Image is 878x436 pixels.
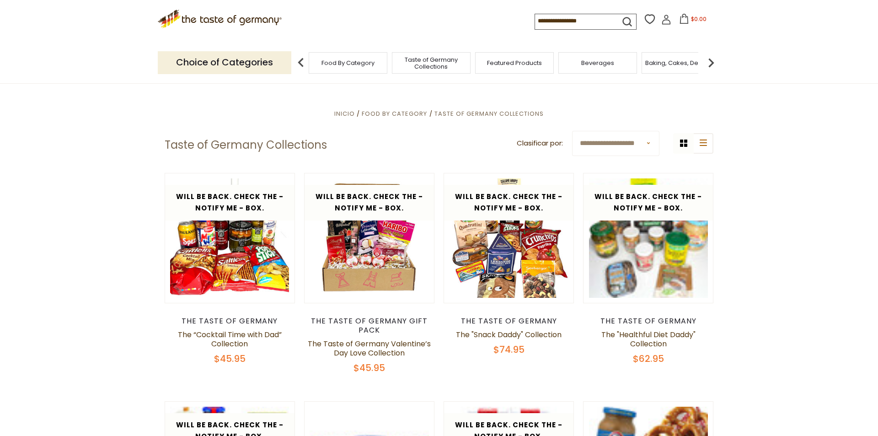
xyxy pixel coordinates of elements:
img: The "Healthful Diet Daddy" Collection [584,173,713,303]
a: The "Snack Daddy" Collection [456,329,562,340]
a: The “Cocktail Time with Dad” Collection [178,329,282,349]
img: next arrow [702,54,720,72]
a: Featured Products [487,59,542,66]
span: $62.95 [633,352,664,365]
img: The "Snack Daddy" Collection [444,173,573,303]
div: The Taste of Germany [444,317,574,326]
a: Beverages [581,59,614,66]
div: The Taste of Germany [165,317,295,326]
h1: Taste of Germany Collections [165,138,327,152]
img: The Taste of Germany Valentine’s Day Love Collection [305,173,434,303]
a: The Taste of Germany Valentine’s Day Love Collection [308,339,431,358]
button: $0.00 [673,14,712,27]
a: Food By Category [362,109,427,118]
a: Inicio [334,109,355,118]
label: Clasificar por: [517,138,563,149]
a: Taste of Germany Collections [395,56,468,70]
p: Choice of Categories [158,51,291,74]
div: The Taste of Germany Gift Pack [304,317,434,335]
a: Taste of Germany Collections [434,109,544,118]
span: $45.95 [214,352,246,365]
div: The Taste of Germany [583,317,713,326]
span: $74.95 [493,343,525,356]
span: $45.95 [353,361,385,374]
span: $0.00 [691,15,707,23]
a: Food By Category [321,59,375,66]
img: previous arrow [292,54,310,72]
a: Baking, Cakes, Desserts [645,59,716,66]
img: The “Cocktail Time with Dad” Collection [165,173,294,303]
a: The "Healthful Diet Daddy" Collection [601,329,696,349]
